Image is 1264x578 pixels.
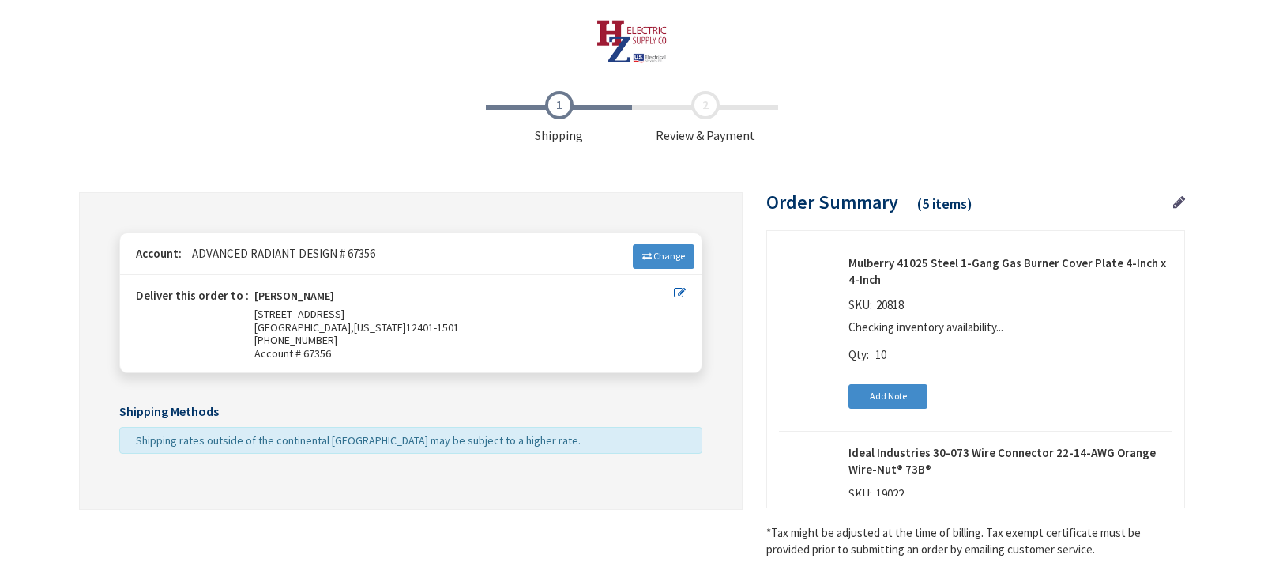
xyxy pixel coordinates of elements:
[184,246,375,261] span: ADVANCED RADIANT DESIGN # 67356
[766,524,1185,558] : *Tax might be adjusted at the time of billing. Tax exempt certificate must be provided prior to s...
[848,444,1172,478] strong: Ideal Industries 30-073 Wire Connector 22-14-AWG Orange Wire-Nut® 73B®
[136,433,581,448] span: Shipping rates outside of the continental [GEOGRAPHIC_DATA] may be subject to a higher rate.
[486,91,632,145] span: Shipping
[872,486,908,501] span: 19022
[848,485,908,508] div: SKU:
[254,307,344,321] span: [STREET_ADDRESS]
[848,319,1164,335] p: Checking inventory availability...
[633,244,694,268] a: Change
[406,320,459,334] span: 12401-1501
[848,255,1172,289] strong: Mulberry 41025 Steel 1-Gang Gas Burner Cover Plate 4-Inch x 4-Inch
[136,246,182,261] strong: Account:
[136,288,249,303] strong: Deliver this order to :
[254,289,334,308] strong: [PERSON_NAME]
[254,333,337,347] span: [PHONE_NUMBER]
[254,320,354,334] span: [GEOGRAPHIC_DATA],
[848,297,908,319] div: SKU:
[254,347,674,361] span: Account # 67356
[766,190,898,214] span: Order Summary
[917,195,972,213] span: (5 items)
[596,20,668,63] img: HZ Electric Supply
[872,297,908,312] span: 20818
[875,347,886,362] span: 10
[354,320,406,334] span: [US_STATE]
[653,250,685,262] span: Change
[632,91,778,145] span: Review & Payment
[119,405,702,419] h5: Shipping Methods
[848,347,867,362] span: Qty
